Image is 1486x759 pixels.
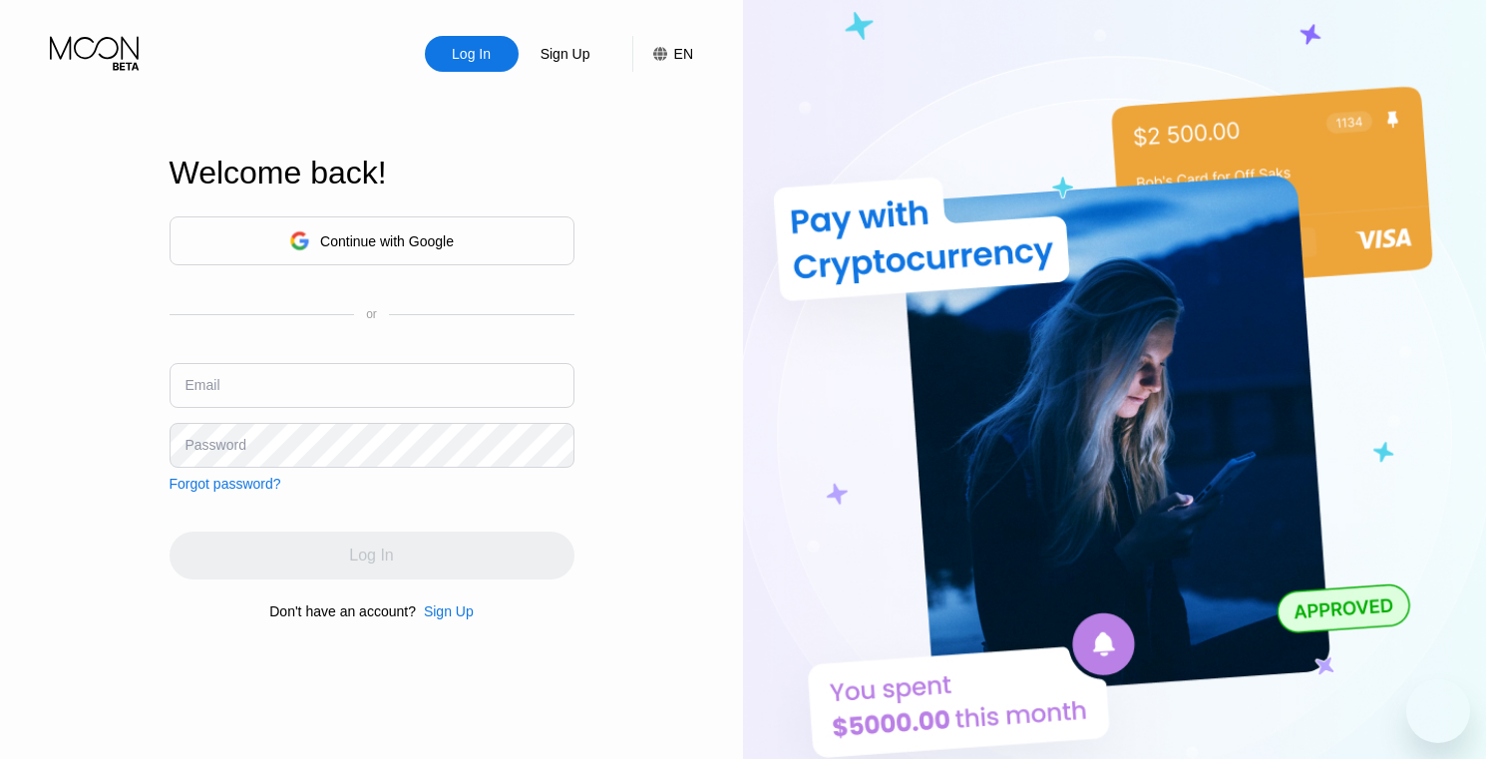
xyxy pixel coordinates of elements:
div: Sign Up [416,603,474,619]
div: EN [674,46,693,62]
div: Welcome back! [170,155,574,191]
div: Log In [450,44,493,64]
div: Sign Up [539,44,592,64]
div: EN [632,36,693,72]
div: or [366,307,377,321]
div: Forgot password? [170,476,281,492]
div: Continue with Google [170,216,574,265]
div: Log In [425,36,519,72]
div: Email [186,377,220,393]
iframe: Schaltfläche zum Öffnen des Messaging-Fensters [1406,679,1470,743]
div: Continue with Google [320,233,454,249]
div: Don't have an account? [269,603,416,619]
div: Sign Up [424,603,474,619]
div: Password [186,437,246,453]
div: Sign Up [519,36,612,72]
